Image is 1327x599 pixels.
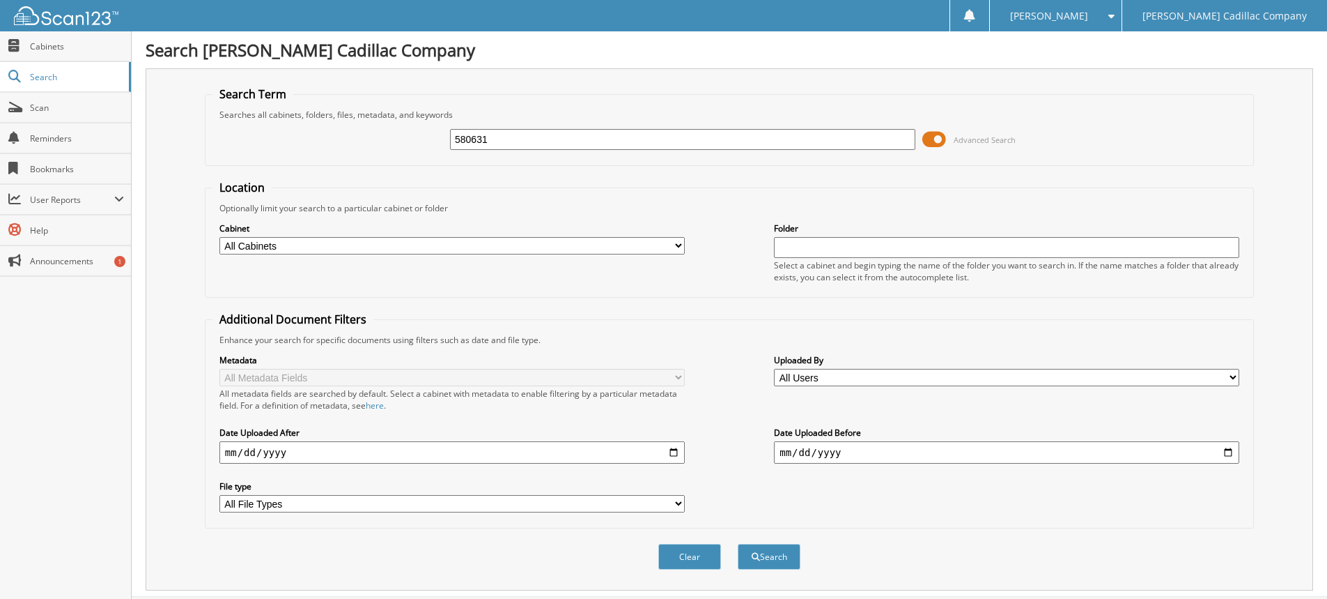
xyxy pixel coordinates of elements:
label: Date Uploaded After [219,427,685,439]
span: User Reports [30,194,114,206]
a: here [366,400,384,411]
span: Announcements [30,255,124,267]
legend: Location [212,180,272,195]
img: scan123-logo-white.svg [14,6,118,25]
label: File type [219,480,685,492]
input: end [774,441,1239,464]
legend: Search Term [212,86,293,102]
input: start [219,441,685,464]
div: Enhance your search for specific documents using filters such as date and file type. [212,334,1246,346]
div: Select a cabinet and begin typing the name of the folder you want to search in. If the name match... [774,259,1239,283]
div: All metadata fields are searched by default. Select a cabinet with metadata to enable filtering b... [219,388,685,411]
span: Search [30,71,122,83]
div: Optionally limit your search to a particular cabinet or folder [212,202,1246,214]
span: [PERSON_NAME] [1010,12,1088,20]
span: Scan [30,102,124,114]
button: Search [738,544,800,570]
span: Cabinets [30,40,124,52]
label: Folder [774,222,1239,234]
span: [PERSON_NAME] Cadillac Company [1142,12,1307,20]
legend: Additional Document Filters [212,312,373,327]
label: Date Uploaded Before [774,427,1239,439]
button: Clear [658,544,721,570]
h1: Search [PERSON_NAME] Cadillac Company [146,38,1313,61]
label: Metadata [219,354,685,366]
span: Advanced Search [954,135,1016,145]
span: Reminders [30,132,124,144]
span: Help [30,225,124,236]
div: Searches all cabinets, folders, files, metadata, and keywords [212,109,1246,121]
label: Uploaded By [774,354,1239,366]
span: Bookmarks [30,163,124,175]
div: 1 [114,256,125,267]
label: Cabinet [219,222,685,234]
